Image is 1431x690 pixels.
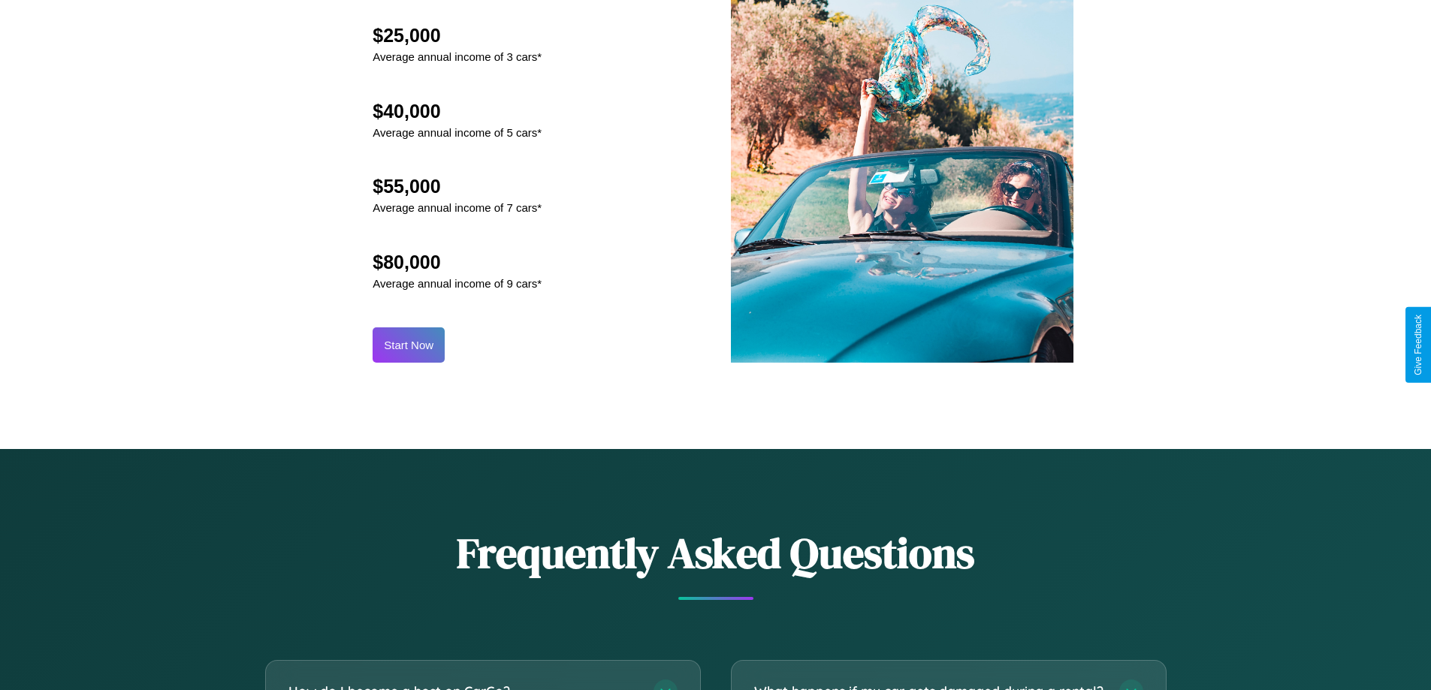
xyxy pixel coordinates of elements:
[265,524,1167,582] h2: Frequently Asked Questions
[1413,315,1423,375] div: Give Feedback
[373,176,542,197] h2: $55,000
[373,122,542,143] p: Average annual income of 5 cars*
[373,25,542,47] h2: $25,000
[373,252,542,273] h2: $80,000
[373,273,542,294] p: Average annual income of 9 cars*
[373,197,542,218] p: Average annual income of 7 cars*
[373,47,542,67] p: Average annual income of 3 cars*
[373,101,542,122] h2: $40,000
[373,327,445,363] button: Start Now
